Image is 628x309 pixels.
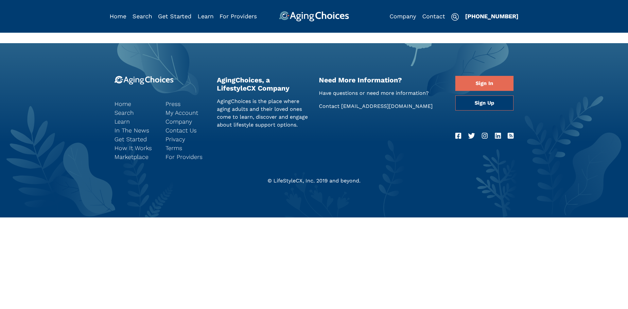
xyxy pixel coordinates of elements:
a: Search [114,108,156,117]
a: For Providers [219,13,257,20]
div: Popover trigger [132,11,152,22]
a: Company [166,117,207,126]
div: © LifeStyleCX, Inc. 2019 and beyond. [110,177,518,185]
a: Get Started [158,13,191,20]
a: [EMAIL_ADDRESS][DOMAIN_NAME] [341,103,433,109]
a: In The News [114,126,156,135]
p: AgingChoices is the place where aging adults and their loved ones come to learn, discover and eng... [217,97,309,129]
p: Have questions or need more information? [319,89,445,97]
p: Contact [319,102,445,110]
a: Company [390,13,416,20]
a: Contact Us [166,126,207,135]
a: For Providers [166,152,207,161]
a: Sign Up [455,95,514,111]
a: Sign In [455,76,514,91]
a: Learn [114,117,156,126]
a: Get Started [114,135,156,144]
img: 9-logo.svg [114,76,174,85]
img: AgingChoices [279,11,349,22]
a: Terms [166,144,207,152]
a: LinkedIn [495,131,501,141]
a: [PHONE_NUMBER] [465,13,518,20]
a: Learn [198,13,214,20]
a: How It Works [114,144,156,152]
a: RSS Feed [508,131,514,141]
a: Home [110,13,126,20]
a: Press [166,99,207,108]
a: Privacy [166,135,207,144]
h2: AgingChoices, a LifestyleCX Company [217,76,309,92]
a: Facebook [455,131,461,141]
a: Instagram [482,131,488,141]
h2: Need More Information? [319,76,445,84]
a: Marketplace [114,152,156,161]
a: Search [132,13,152,20]
a: Home [114,99,156,108]
a: Contact [422,13,445,20]
img: search-icon.svg [451,13,459,21]
a: Twitter [468,131,475,141]
a: My Account [166,108,207,117]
